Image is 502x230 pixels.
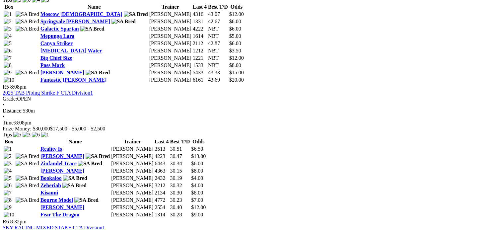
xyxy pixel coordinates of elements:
td: 2432 [154,175,169,182]
td: [PERSON_NAME] [149,18,192,25]
div: 8:08pm [3,120,499,126]
th: Trainer [111,138,154,145]
td: 2554 [154,204,169,211]
span: $13.00 [191,153,206,159]
div: Prize Money: $30,000 [3,126,499,132]
td: [PERSON_NAME] [149,33,192,39]
img: SA Bred [86,153,110,159]
img: SA Bred [111,19,136,25]
a: Mepunga Lara [40,33,75,39]
img: 7 [4,55,12,61]
img: SA Bred [80,26,105,32]
td: NBT [208,47,228,54]
span: $9.00 [191,212,203,217]
a: Springvale [PERSON_NAME] [40,19,110,24]
span: $6.00 [229,40,241,46]
td: 30.47 [170,153,190,160]
span: Tips [3,132,12,137]
a: 2025 TAB Piping Shrike F CTA Division1 [3,90,93,96]
span: $4.00 [191,175,203,181]
td: [PERSON_NAME] [111,175,154,182]
span: Grade: [3,96,17,102]
img: SA Bred [16,153,39,159]
a: [PERSON_NAME] [40,168,84,174]
img: SA Bred [124,11,148,17]
img: 10 [4,212,14,218]
td: 4772 [154,197,169,203]
a: Bourne Model [40,197,73,203]
img: 5 [4,40,12,46]
a: Kisauni [40,190,58,195]
td: 1221 [192,55,207,61]
td: 42.87 [208,40,228,47]
img: 5 [13,132,21,138]
img: 6 [32,132,40,138]
img: 1 [4,146,12,152]
td: 2134 [154,190,169,196]
th: Name [40,138,110,145]
span: • [3,114,5,119]
a: Big Chief Size [40,55,72,61]
img: 1 [4,11,12,17]
th: Odds [191,138,206,145]
td: 5433 [192,69,207,76]
td: [PERSON_NAME] [111,211,154,218]
td: [PERSON_NAME] [149,62,192,69]
td: NBT [208,62,228,69]
td: [PERSON_NAME] [149,11,192,18]
td: 30.51 [170,146,190,152]
div: 530m [3,108,499,114]
span: $8.00 [229,62,241,68]
span: $17,500 - $5,000 - $2,500 [50,126,106,131]
td: [PERSON_NAME] [149,69,192,76]
img: 6 [4,48,12,54]
th: Name [40,4,148,10]
td: 4222 [192,26,207,32]
img: 8 [4,197,12,203]
span: R5 [3,84,9,90]
img: 2 [4,19,12,25]
td: [PERSON_NAME] [111,197,154,203]
td: 3513 [154,146,169,152]
td: NBT [208,33,228,39]
img: 3 [23,132,31,138]
td: 4363 [154,168,169,174]
td: 43.69 [208,77,228,83]
img: SA Bred [16,26,39,32]
td: [PERSON_NAME] [111,182,154,189]
td: [PERSON_NAME] [111,160,154,167]
img: SA Bred [16,70,39,76]
img: SA Bred [78,161,102,167]
span: $6.50 [191,146,203,152]
a: [PERSON_NAME] [40,204,84,210]
a: Moscow [DEMOGRAPHIC_DATA] [40,11,122,17]
a: Reality Is [40,146,62,152]
span: $12.00 [191,204,206,210]
td: 1533 [192,62,207,69]
span: $5.00 [229,33,241,39]
td: [PERSON_NAME] [149,40,192,47]
img: 9 [4,70,12,76]
td: 4316 [192,11,207,18]
td: 6443 [154,160,169,167]
td: [PERSON_NAME] [111,204,154,211]
a: [PERSON_NAME] [40,70,84,75]
a: Canya Striker [40,40,73,46]
span: $7.00 [191,197,203,203]
img: 5 [4,175,12,181]
td: 4223 [154,153,169,160]
a: Zinfandel Trace [40,161,77,166]
a: Galactic Spartan [40,26,79,32]
img: 3 [4,26,12,32]
td: [PERSON_NAME] [111,146,154,152]
td: 1331 [192,18,207,25]
td: [PERSON_NAME] [111,153,154,160]
img: SA Bred [16,161,39,167]
img: SA Bred [74,197,99,203]
td: 30.40 [170,204,190,211]
span: $3.50 [229,48,241,53]
img: 4 [4,168,12,174]
span: $12.00 [229,55,244,61]
td: 1212 [192,47,207,54]
span: Time: [3,120,15,125]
